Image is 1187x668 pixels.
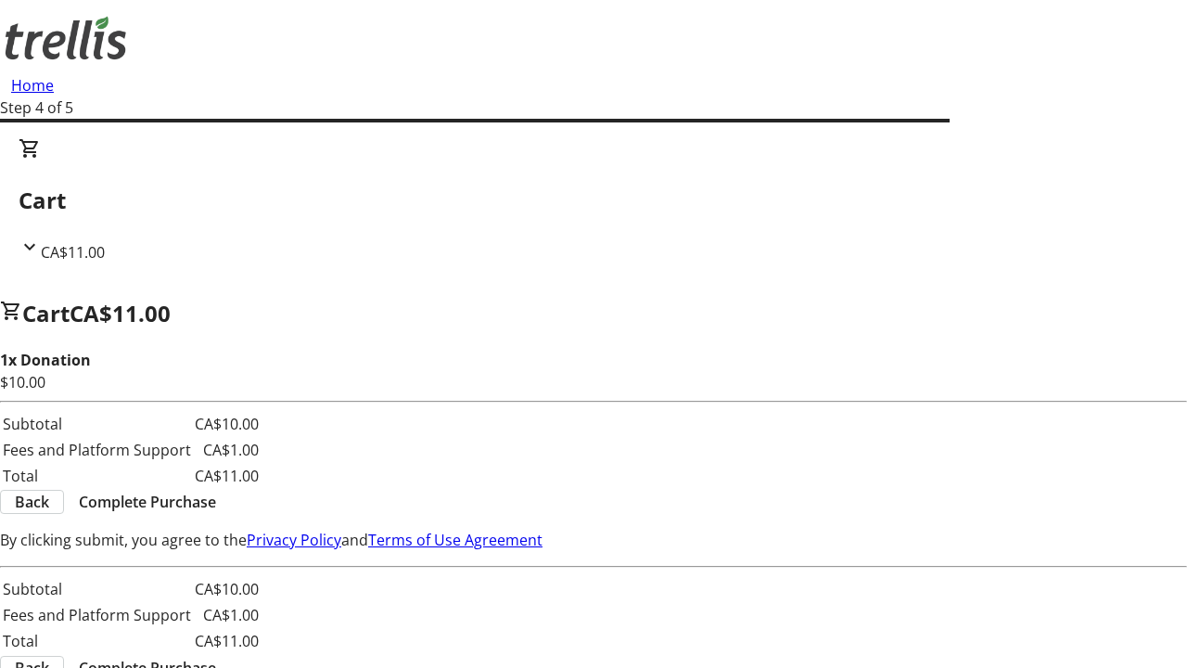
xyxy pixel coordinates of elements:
td: Total [2,464,192,488]
td: CA$1.00 [194,603,260,627]
td: CA$11.00 [194,629,260,653]
a: Terms of Use Agreement [368,530,542,550]
td: Fees and Platform Support [2,603,192,627]
td: Subtotal [2,412,192,436]
td: CA$10.00 [194,412,260,436]
span: CA$11.00 [70,298,171,328]
div: CartCA$11.00 [19,137,1168,263]
span: Complete Purchase [79,491,216,513]
span: Back [15,491,49,513]
button: Complete Purchase [64,491,231,513]
h2: Cart [19,184,1168,217]
td: CA$1.00 [194,438,260,462]
td: CA$10.00 [194,577,260,601]
td: CA$11.00 [194,464,260,488]
span: Cart [22,298,70,328]
span: CA$11.00 [41,242,105,263]
td: Subtotal [2,577,192,601]
td: Total [2,629,192,653]
td: Fees and Platform Support [2,438,192,462]
a: Privacy Policy [247,530,341,550]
